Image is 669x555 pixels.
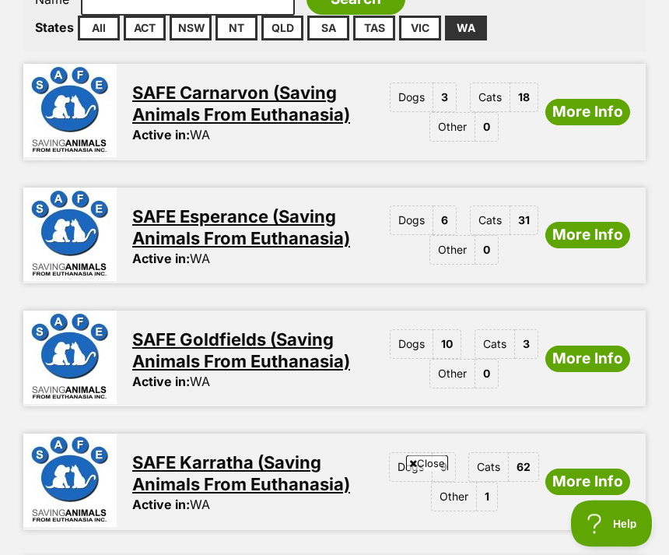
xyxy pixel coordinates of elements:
span: Dogs [389,453,433,483]
img: SAFE Carnarvon (Saving Animals From Euthanasia) [23,65,117,158]
span: Active in: [132,251,190,267]
a: SA [307,16,349,41]
a: More Info [545,100,630,126]
iframe: Advertisement [51,477,618,547]
span: 62 [509,453,539,483]
a: NSW [170,16,212,41]
img: SAFE Goldfields (Saving Animals From Euthanasia) [23,311,117,405]
span: Active in: [132,374,190,390]
span: Other [429,360,475,389]
span: 10 [433,330,461,360]
span: Cats [475,330,515,360]
span: Cats [470,206,510,236]
span: 6 [433,206,457,236]
span: 0 [475,236,499,265]
a: TAS [353,16,395,41]
a: QLD [261,16,303,41]
img: SAFE Karratha (Saving Animals From Euthanasia) [23,434,117,528]
span: Other [429,113,475,142]
a: SAFE Esperance (Saving Animals From Euthanasia) [132,207,350,249]
a: NT [215,16,257,41]
span: 9 [433,453,456,483]
a: WA [445,16,487,41]
span: 3 [515,330,538,360]
span: 18 [510,83,538,113]
span: Dogs [390,206,433,236]
span: 3 [433,83,457,113]
span: 0 [475,360,499,389]
a: VIC [399,16,441,41]
a: More Info [545,223,630,249]
span: Cats [468,453,509,483]
a: ACT [124,16,166,41]
span: Dogs [390,330,433,360]
span: 0 [475,113,499,142]
span: Other [429,236,475,265]
span: Dogs [390,83,433,113]
a: SAFE Karratha (Saving Animals From Euthanasia) [132,453,350,495]
div: WA [132,252,210,266]
a: SAFE Carnarvon (Saving Animals From Euthanasia) [132,83,350,125]
span: Close [406,455,448,471]
label: States [35,20,74,36]
a: SAFE Goldfields (Saving Animals From Euthanasia) [132,330,350,372]
span: 31 [510,206,538,236]
span: Active in: [132,128,190,143]
div: WA [132,128,210,142]
img: SAFE Esperance (Saving Animals From Euthanasia) [23,188,117,282]
a: More Info [545,346,630,373]
a: All [78,16,120,41]
span: Cats [470,83,510,113]
div: WA [132,375,210,389]
iframe: Help Scout Beacon - Open [571,501,653,547]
